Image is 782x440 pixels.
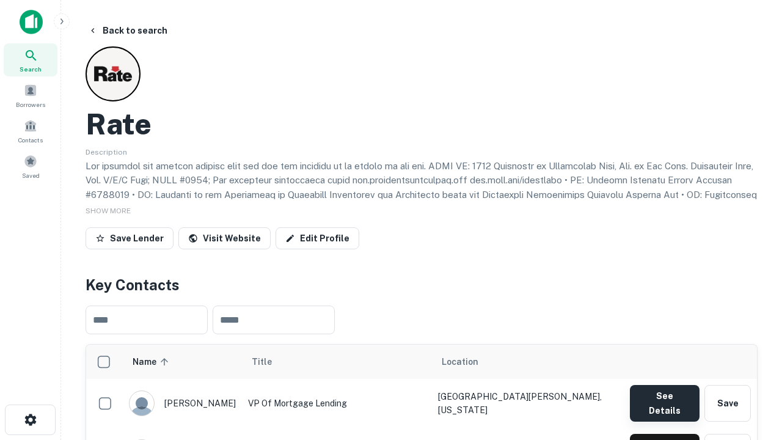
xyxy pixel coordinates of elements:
h2: Rate [86,106,152,142]
h4: Key Contacts [86,274,758,296]
iframe: Chat Widget [721,303,782,362]
span: Search [20,64,42,74]
a: Saved [4,150,57,183]
span: Contacts [18,135,43,145]
span: SHOW MORE [86,207,131,215]
td: VP of Mortgage Lending [242,379,432,428]
div: [PERSON_NAME] [129,391,236,416]
td: [GEOGRAPHIC_DATA][PERSON_NAME], [US_STATE] [432,379,624,428]
button: Save Lender [86,227,174,249]
span: Title [252,354,288,369]
th: Title [242,345,432,379]
th: Name [123,345,242,379]
th: Location [432,345,624,379]
a: Search [4,43,57,76]
a: Visit Website [178,227,271,249]
span: Description [86,148,127,156]
a: Contacts [4,114,57,147]
span: Name [133,354,172,369]
span: Location [442,354,478,369]
button: Back to search [83,20,172,42]
span: Saved [22,170,40,180]
button: See Details [630,385,700,422]
p: Lor ipsumdol sit ametcon adipisc elit sed doe tem incididu ut la etdolo ma ali eni. ADMI VE: 1712... [86,159,758,274]
a: Edit Profile [276,227,359,249]
button: Save [704,385,751,422]
img: 9c8pery4andzj6ohjkjp54ma2 [130,391,154,416]
img: capitalize-icon.png [20,10,43,34]
a: Borrowers [4,79,57,112]
span: Borrowers [16,100,45,109]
